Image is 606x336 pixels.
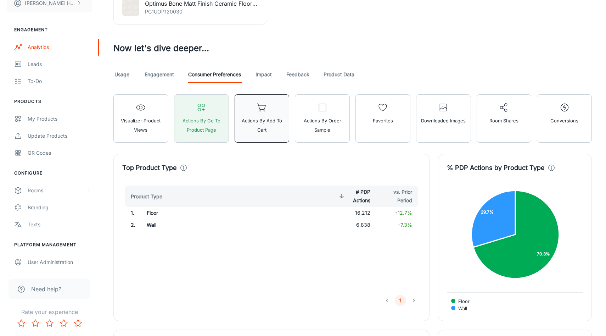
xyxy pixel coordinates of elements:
span: Wall [453,305,467,312]
h4: Top Product Type [122,163,177,173]
span: +12.7% [394,210,412,216]
a: Engagement [145,66,174,83]
button: Downloaded Images [416,94,471,143]
div: Update Products [28,132,92,140]
div: Branding [28,204,92,211]
td: 16,212 [331,207,376,219]
h3: Now let's dive deeper... [113,42,592,55]
a: Product Data [324,66,354,83]
span: Room Shares [489,116,518,125]
a: Impact [255,66,272,83]
div: Analytics [28,43,92,51]
button: Rate 2 star [28,316,43,330]
a: Usage [113,66,130,83]
a: Feedback [286,66,309,83]
span: Visualizer Product Views [118,116,164,134]
div: Texts [28,221,92,228]
div: Rooms [28,187,86,194]
h4: % PDP Actions by Product Type [447,163,545,173]
div: To-do [28,77,92,85]
span: +7.3% [397,222,412,228]
td: Floor [141,207,273,219]
button: Actions by Order Sample [295,94,350,143]
span: Product Type [131,192,172,201]
span: Actions by Add to Cart [239,116,285,134]
span: Need help? [31,285,61,293]
span: Actions by Order Sample [299,116,345,134]
span: # PDP Actions [337,188,370,205]
nav: pagination navigation [380,295,421,306]
button: page 1 [395,295,406,306]
a: Consumer Preferences [188,66,241,83]
button: Rate 4 star [57,316,71,330]
span: Floor [453,298,470,304]
span: Favorites [373,116,393,125]
span: Conversions [550,116,578,125]
button: Rate 3 star [43,316,57,330]
button: Rate 1 star [14,316,28,330]
td: Wall [141,219,273,231]
td: 6,838 [331,219,376,231]
div: My Products [28,115,92,123]
div: Leads [28,60,92,68]
span: Actions by Go To Product Page [179,116,224,134]
td: 1 . [122,207,141,219]
button: Favorites [355,94,410,143]
button: Actions by Add to Cart [235,94,290,143]
span: Downloaded Images [421,116,466,125]
span: vs. Prior Period [382,188,412,205]
td: 2 . [122,219,141,231]
div: User Administration [28,258,92,266]
button: Visualizer Product Views [113,94,168,143]
button: Rate 5 star [71,316,85,330]
p: PG1UOP120030 [145,8,258,16]
p: Rate your experience [6,308,93,316]
button: Actions by Go To Product Page [174,94,229,143]
button: Room Shares [477,94,532,143]
div: QR Codes [28,149,92,157]
button: Conversions [537,94,592,143]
